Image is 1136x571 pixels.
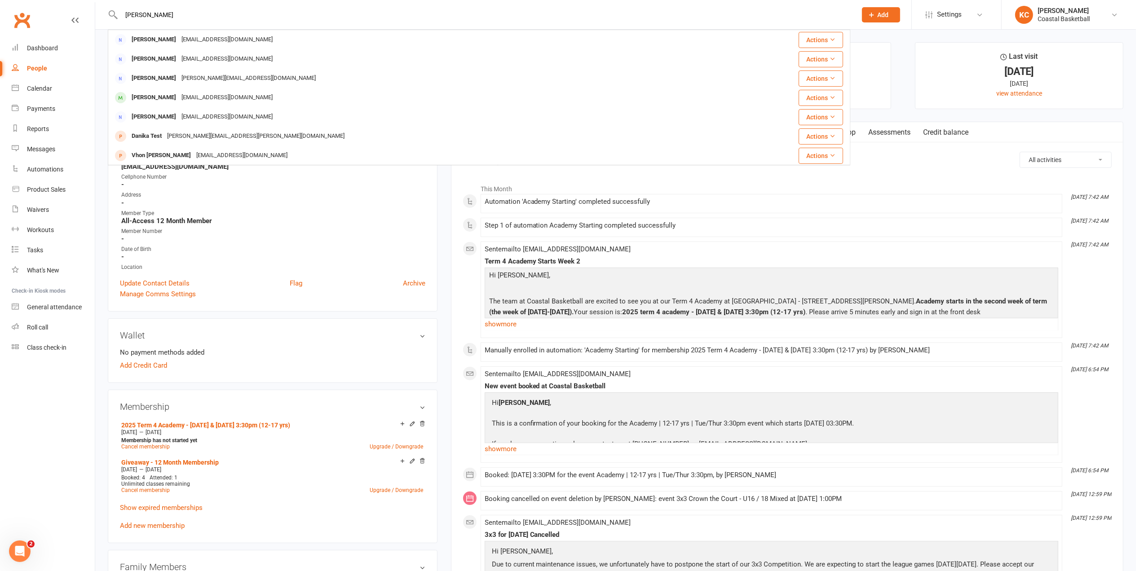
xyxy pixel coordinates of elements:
[121,217,425,225] strong: All-Access 12 Month Member
[12,338,95,358] a: Class kiosk mode
[878,11,889,18] span: Add
[1038,15,1090,23] div: Coastal Basketball
[27,226,54,233] div: Workouts
[27,267,59,274] div: What's New
[120,360,167,371] a: Add Credit Card
[12,297,95,317] a: General attendance kiosk mode
[485,382,1058,390] div: New event booked at Coastal Basketball
[463,152,1112,166] h3: Activity
[1071,515,1111,521] i: [DATE] 12:59 PM
[924,79,1115,88] div: [DATE]
[485,370,631,378] span: Sent email to [EMAIL_ADDRESS][DOMAIN_NAME]
[485,531,1058,539] div: 3x3 for [DATE] Cancelled
[27,105,55,112] div: Payments
[1071,242,1108,248] i: [DATE] 7:42 AM
[164,130,347,143] div: [PERSON_NAME][EMAIL_ADDRESS][PERSON_NAME][DOMAIN_NAME]
[12,79,95,99] a: Calendar
[485,318,1058,330] a: show more
[799,51,843,67] button: Actions
[12,58,95,79] a: People
[121,199,425,207] strong: -
[485,245,631,253] span: Sent email to [EMAIL_ADDRESS][DOMAIN_NAME]
[485,198,1058,206] div: Automation 'Academy Starting' completed successfully
[27,246,43,254] div: Tasks
[370,444,423,450] a: Upgrade / Downgrade
[129,91,179,104] div: [PERSON_NAME]
[370,487,423,493] a: Upgrade / Downgrade
[499,399,550,407] strong: [PERSON_NAME]
[799,32,843,48] button: Actions
[463,180,1112,194] li: This Month
[27,65,47,72] div: People
[27,186,66,193] div: Product Sales
[485,222,1058,229] div: Step 1 of automation Academy Starting completed successfully
[27,540,35,548] span: 2
[179,33,275,46] div: [EMAIL_ADDRESS][DOMAIN_NAME]
[490,439,857,452] p: If you have any questions please contact us at [PHONE_NUMBER] or [EMAIL_ADDRESS][DOMAIN_NAME].
[129,72,179,85] div: [PERSON_NAME]
[120,289,196,299] a: Manage Comms Settings
[121,487,170,493] a: Cancel membership
[1071,467,1108,474] i: [DATE] 6:54 PM
[27,166,63,173] div: Automations
[121,474,145,481] span: Booked: 4
[129,149,194,162] div: Vhon [PERSON_NAME]
[12,200,95,220] a: Waivers
[121,227,425,236] div: Member Number
[403,278,425,289] a: Archive
[12,119,95,139] a: Reports
[924,67,1115,76] div: [DATE]
[1038,7,1090,15] div: [PERSON_NAME]
[120,504,203,512] a: Show expired memberships
[121,466,137,473] span: [DATE]
[27,125,49,132] div: Reports
[1071,491,1111,497] i: [DATE] 12:59 PM
[121,263,425,272] div: Location
[120,330,425,340] h3: Wallet
[12,180,95,200] a: Product Sales
[12,260,95,281] a: What's New
[120,278,190,289] a: Update Contact Details
[1071,194,1108,200] i: [DATE] 7:42 AM
[485,471,1058,479] div: Booked: [DATE] 3:30PM for the event Academy | 12-17 yrs | Tue/Thur 3:30pm, by [PERSON_NAME]
[1071,343,1108,349] i: [DATE] 7:42 AM
[129,53,179,66] div: [PERSON_NAME]
[623,308,806,316] span: 2025 term 4 academy - [DATE] & [DATE] 3:30pm (12-17 yrs)
[129,33,179,46] div: [PERSON_NAME]
[12,220,95,240] a: Workouts
[27,44,58,52] div: Dashboard
[121,444,170,450] a: Cancel membership
[120,402,425,412] h3: Membership
[27,324,48,331] div: Roll call
[121,209,425,218] div: Member Type
[799,148,843,164] button: Actions
[1071,366,1108,373] i: [DATE] 6:54 PM
[937,4,962,25] span: Settings
[485,258,1058,265] div: Term 4 Academy Starts Week 2
[27,206,49,213] div: Waivers
[799,128,843,145] button: Actions
[179,53,275,66] div: [EMAIL_ADDRESS][DOMAIN_NAME]
[490,418,857,431] p: This is a confirmation of your booking for the Academy | 12-17 yrs | Tue/Thur 3:30pm event which ...
[121,459,219,466] a: Giveaway - 12 Month Membership
[121,422,290,429] a: 2025 Term 4 Academy - [DATE] & [DATE] 3:30pm (12-17 yrs)
[179,72,318,85] div: [PERSON_NAME][EMAIL_ADDRESS][DOMAIN_NAME]
[1071,218,1108,224] i: [DATE] 7:42 AM
[27,303,82,311] div: General attendance
[119,429,425,436] div: —
[150,474,177,481] span: Attended: 1
[119,9,850,21] input: Search...
[12,99,95,119] a: Payments
[12,317,95,338] a: Roll call
[121,437,197,444] strong: Membership has not started yet
[129,110,179,123] div: [PERSON_NAME]
[121,163,425,171] strong: [EMAIL_ADDRESS][DOMAIN_NAME]
[799,109,843,125] button: Actions
[290,278,302,289] a: Flag
[146,429,161,435] span: [DATE]
[862,122,917,143] a: Assessments
[129,130,164,143] div: Danika Test
[121,191,425,199] div: Address
[179,110,275,123] div: [EMAIL_ADDRESS][DOMAIN_NAME]
[194,149,290,162] div: [EMAIL_ADDRESS][DOMAIN_NAME]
